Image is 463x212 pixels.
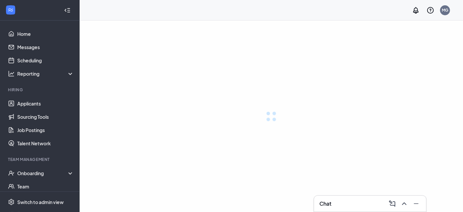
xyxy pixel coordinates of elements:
[7,7,14,13] svg: WorkstreamLogo
[388,200,396,208] svg: ComposeMessage
[427,6,434,14] svg: QuestionInfo
[64,7,71,14] svg: Collapse
[17,54,74,67] a: Scheduling
[8,199,15,205] svg: Settings
[400,200,408,208] svg: ChevronUp
[386,198,397,209] button: ComposeMessage
[8,170,15,177] svg: UserCheck
[442,7,448,13] div: MG
[412,6,420,14] svg: Notifications
[17,123,74,137] a: Job Postings
[412,200,420,208] svg: Minimize
[17,137,74,150] a: Talent Network
[17,97,74,110] a: Applicants
[17,170,74,177] div: Onboarding
[319,200,331,207] h3: Chat
[8,87,73,93] div: Hiring
[398,198,409,209] button: ChevronUp
[17,180,74,193] a: Team
[17,70,74,77] div: Reporting
[17,110,74,123] a: Sourcing Tools
[8,157,73,162] div: Team Management
[17,27,74,40] a: Home
[8,70,15,77] svg: Analysis
[17,40,74,54] a: Messages
[410,198,421,209] button: Minimize
[17,199,64,205] div: Switch to admin view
